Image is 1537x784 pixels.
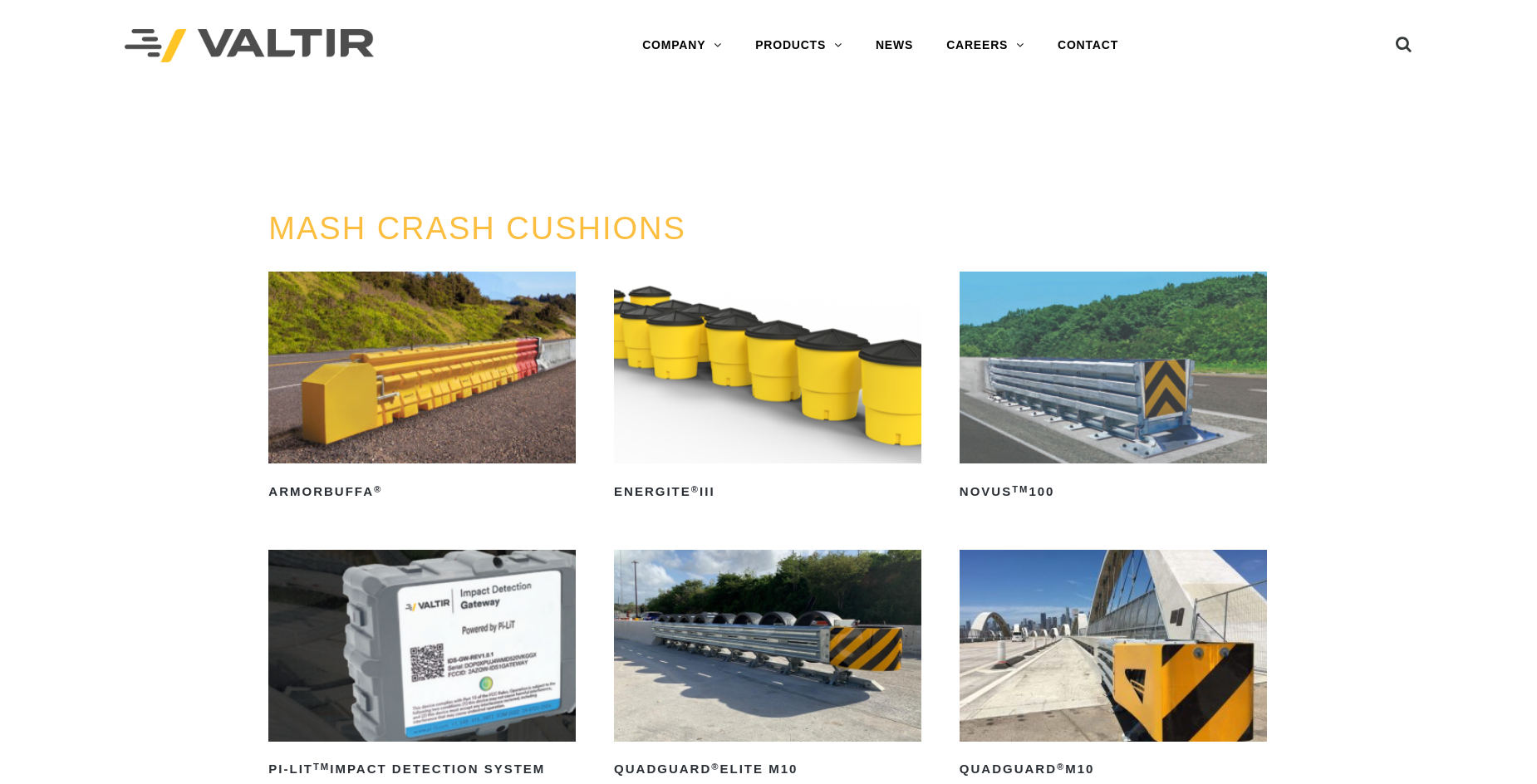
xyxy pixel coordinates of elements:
a: PI-LITTMImpact Detection System [268,550,576,783]
sup: TM [1012,484,1029,494]
h2: ArmorBuffa [268,478,576,505]
h2: NOVUS 100 [960,478,1267,505]
sup: ® [1057,762,1065,772]
sup: TM [313,762,330,772]
a: ENERGITE®III [614,272,921,505]
a: QuadGuard®M10 [960,550,1267,783]
a: MASH CRASH CUSHIONS [268,211,686,246]
img: Valtir [125,29,374,63]
a: NOVUSTM100 [960,272,1267,505]
sup: ® [374,484,382,494]
a: COMPANY [626,29,739,62]
a: NEWS [859,29,930,62]
sup: ® [711,762,719,772]
a: QuadGuard®Elite M10 [614,550,921,783]
a: CAREERS [930,29,1041,62]
h2: ENERGITE III [614,478,921,505]
sup: ® [691,484,700,494]
h2: PI-LIT Impact Detection System [268,757,576,783]
a: CONTACT [1041,29,1135,62]
h2: QuadGuard M10 [960,757,1267,783]
a: ArmorBuffa® [268,272,576,505]
h2: QuadGuard Elite M10 [614,757,921,783]
a: PRODUCTS [739,29,859,62]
